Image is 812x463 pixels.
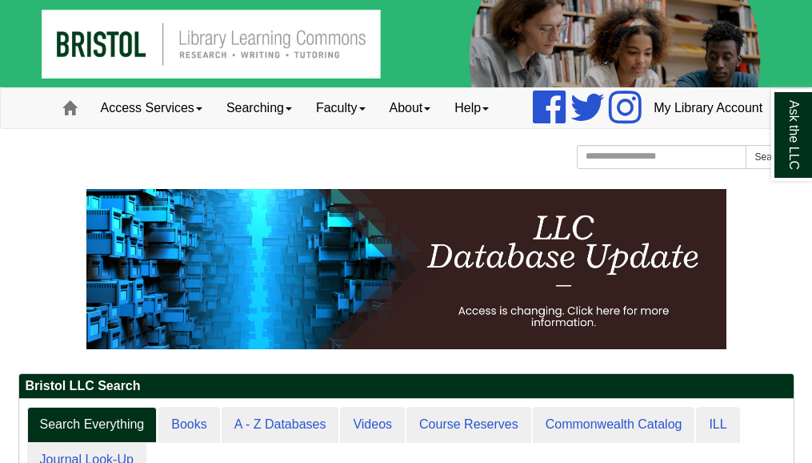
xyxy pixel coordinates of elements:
a: About [378,88,443,128]
a: Access Services [89,88,214,128]
a: My Library Account [642,88,774,128]
a: Search Everything [27,407,158,443]
a: Course Reserves [406,407,531,443]
img: HTML tutorial [86,189,726,349]
a: Commonwealth Catalog [533,407,695,443]
a: Books [158,407,219,443]
button: Search [746,145,794,169]
a: Faculty [304,88,378,128]
a: Videos [340,407,405,443]
a: Searching [214,88,304,128]
a: Help [442,88,501,128]
a: A - Z Databases [222,407,339,443]
h2: Bristol LLC Search [19,374,794,399]
a: ILL [696,407,739,443]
